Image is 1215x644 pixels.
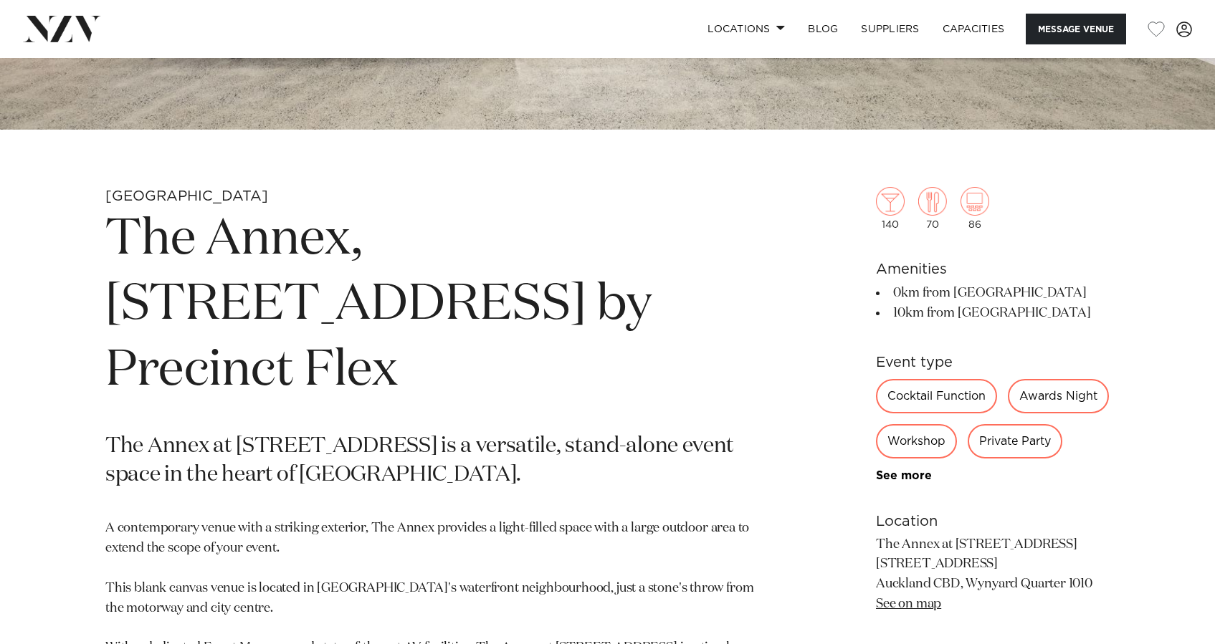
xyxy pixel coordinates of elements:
h1: The Annex, [STREET_ADDRESS] by Precinct Flex [105,207,774,405]
img: dining.png [918,187,947,216]
img: nzv-logo.png [23,16,101,42]
a: SUPPLIERS [849,14,930,44]
a: Locations [696,14,796,44]
div: Cocktail Function [876,379,997,413]
p: The Annex at [STREET_ADDRESS] is a versatile, stand-alone event space in the heart of [GEOGRAPHIC... [105,433,774,490]
li: 10km from [GEOGRAPHIC_DATA] [876,303,1110,323]
a: See on map [876,597,941,610]
a: BLOG [796,14,849,44]
h6: Location [876,511,1110,532]
small: [GEOGRAPHIC_DATA] [105,189,268,203]
a: Capacities [931,14,1016,44]
button: Message Venue [1026,14,1126,44]
img: theatre.png [961,187,989,216]
div: Private Party [968,424,1062,458]
h6: Amenities [876,259,1110,280]
div: 140 [876,187,905,230]
div: Awards Night [1008,379,1109,413]
div: Workshop [876,424,957,458]
li: 0km from [GEOGRAPHIC_DATA] [876,283,1110,303]
h6: Event type [876,352,1110,373]
div: 70 [918,187,947,230]
p: The Annex at [STREET_ADDRESS] [STREET_ADDRESS] Auckland CBD, Wynyard Quarter 1010 [876,535,1110,615]
img: cocktail.png [876,187,905,216]
div: 86 [961,187,989,230]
